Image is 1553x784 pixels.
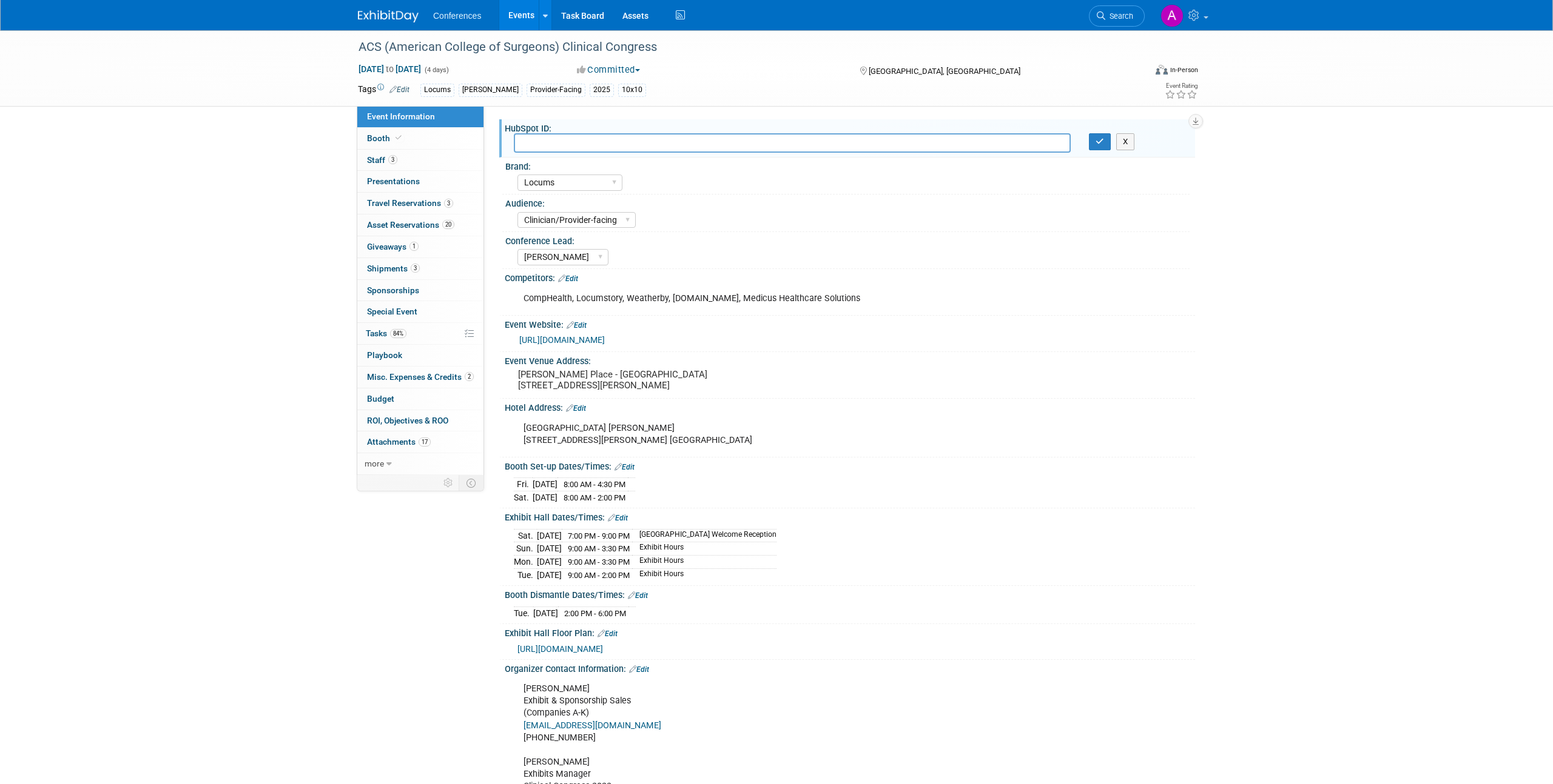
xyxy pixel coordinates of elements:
span: Event Information [367,111,435,121]
td: Fri. [514,478,533,491]
span: 9:00 AM - 3:30 PM [568,544,630,553]
span: 9:00 AM - 2:00 PM [568,571,630,580]
a: Search [1089,5,1145,27]
span: ROI, Objectives & ROO [367,416,448,425]
td: Sat. [514,491,533,503]
td: Mon. [514,555,537,568]
span: 2:00 PM - 6:00 PM [564,609,626,618]
div: Booth Dismantle Dates/Times: [505,586,1195,602]
div: Event Rating [1165,83,1198,89]
div: 10x10 [618,84,646,96]
span: Sponsorships [367,285,419,295]
a: Edit [389,85,409,94]
div: Provider-Facing [527,84,585,96]
div: [PERSON_NAME] [459,84,522,96]
span: Staff [367,155,397,165]
div: Booth Set-up Dates/Times: [505,457,1195,473]
div: Brand: [505,158,1190,173]
a: Tasks84% [357,323,483,344]
td: [DATE] [537,568,562,581]
div: In-Person [1170,65,1198,75]
a: Edit [615,463,635,471]
span: [GEOGRAPHIC_DATA], [GEOGRAPHIC_DATA] [869,67,1020,76]
div: Exhibit Hall Floor Plan: [505,624,1195,640]
div: Conference Lead: [505,232,1190,247]
a: Edit [566,404,586,413]
a: Attachments17 [357,431,483,453]
a: Asset Reservations20 [357,214,483,236]
td: Personalize Event Tab Strip [438,475,459,491]
a: Giveaways1 [357,236,483,257]
div: Event Website: [505,316,1195,331]
span: 20 [442,220,454,229]
td: Sun. [514,542,537,556]
td: [DATE] [537,542,562,556]
span: 8:00 AM - 2:00 PM [564,493,625,502]
div: Locums [420,84,454,96]
div: HubSpot ID: [505,119,1195,135]
td: Tue. [514,606,533,619]
div: [GEOGRAPHIC_DATA] [PERSON_NAME] [STREET_ADDRESS][PERSON_NAME] [GEOGRAPHIC_DATA] [515,416,1062,453]
td: Sat. [514,529,537,542]
a: Presentations [357,171,483,192]
td: [GEOGRAPHIC_DATA] Welcome Reception [632,529,776,542]
span: 1 [409,242,419,251]
span: 7:00 PM - 9:00 PM [568,531,630,540]
a: Edit [567,321,587,330]
img: ExhibitDay [358,10,419,22]
td: [DATE] [537,529,562,542]
span: Playbook [367,350,402,360]
a: Edit [598,630,618,638]
div: Hotel Address: [505,399,1195,414]
a: more [357,453,483,474]
div: Competitors: [505,269,1195,285]
a: Edit [608,514,628,522]
a: Edit [628,591,648,600]
span: Asset Reservations [367,220,454,230]
i: Booth reservation complete [396,135,402,141]
div: CompHealth, Locumstory, Weatherby, [DOMAIN_NAME], Medicus Healthcare Solutions [515,287,1062,311]
span: Travel Reservations [367,198,453,208]
td: Exhibit Hours [632,555,776,568]
span: 3 [444,199,453,208]
td: [DATE] [537,555,562,568]
span: to [384,64,396,74]
span: [URL][DOMAIN_NAME] [517,644,603,654]
div: 2025 [590,84,614,96]
span: [DATE] [DATE] [358,64,422,75]
pre: [PERSON_NAME] Place - [GEOGRAPHIC_DATA] [STREET_ADDRESS][PERSON_NAME] [518,369,779,391]
div: Exhibit Hall Dates/Times: [505,508,1195,524]
div: Organizer Contact Information: [505,660,1195,676]
td: Exhibit Hours [632,568,776,581]
a: Booth [357,128,483,149]
a: Special Event [357,301,483,322]
a: Budget [357,388,483,410]
a: Travel Reservations3 [357,193,483,214]
td: [DATE] [533,478,558,491]
span: Misc. Expenses & Credits [367,372,474,382]
td: Exhibit Hours [632,542,776,556]
span: Giveaways [367,242,419,251]
span: Presentations [367,176,420,186]
span: 17 [419,437,431,447]
button: Committed [573,64,645,76]
span: Booth [367,133,404,143]
a: Shipments3 [357,258,483,279]
a: ROI, Objectives & ROO [357,410,483,431]
a: Misc. Expenses & Credits2 [357,367,483,388]
button: X [1116,133,1135,150]
span: 84% [390,329,406,338]
a: Sponsorships [357,280,483,301]
td: Tags [358,83,409,97]
a: [URL][DOMAIN_NAME] [519,335,605,345]
a: [EMAIL_ADDRESS][DOMAIN_NAME] [524,720,661,731]
a: Playbook [357,345,483,366]
span: 9:00 AM - 3:30 PM [568,557,630,566]
span: 8:00 AM - 4:30 PM [564,480,625,489]
span: 3 [388,155,397,164]
span: more [365,459,384,468]
td: Tue. [514,568,537,581]
span: 2 [465,372,474,381]
td: [DATE] [533,491,558,503]
span: Special Event [367,307,417,316]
